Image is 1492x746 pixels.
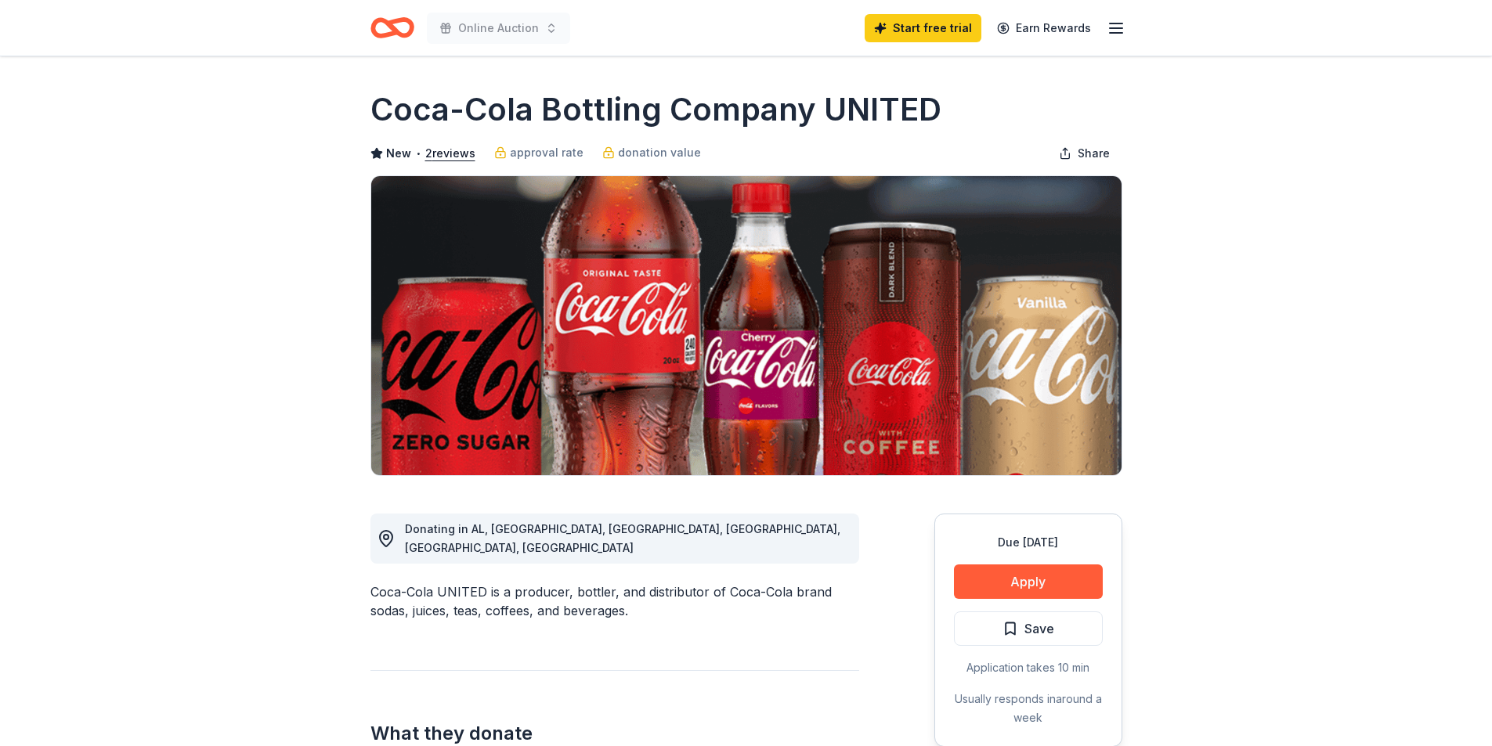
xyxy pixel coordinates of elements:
[370,88,941,132] h1: Coca-Cola Bottling Company UNITED
[427,13,570,44] button: Online Auction
[954,611,1103,646] button: Save
[371,176,1122,475] img: Image for Coca-Cola Bottling Company UNITED
[602,143,701,162] a: donation value
[370,9,414,46] a: Home
[988,14,1100,42] a: Earn Rewards
[510,143,583,162] span: approval rate
[370,582,859,620] div: Coca-Cola UNITED is a producer, bottler, and distributor of Coca-Cola brand sodas, juices, teas, ...
[415,147,421,160] span: •
[494,143,583,162] a: approval rate
[425,144,475,163] button: 2reviews
[386,144,411,163] span: New
[1078,144,1110,163] span: Share
[954,658,1103,677] div: Application takes 10 min
[405,522,840,554] span: Donating in AL, [GEOGRAPHIC_DATA], [GEOGRAPHIC_DATA], [GEOGRAPHIC_DATA], [GEOGRAPHIC_DATA], [GEOG...
[954,564,1103,599] button: Apply
[370,721,859,746] h2: What they donate
[458,19,539,38] span: Online Auction
[954,533,1103,552] div: Due [DATE]
[954,690,1103,727] div: Usually responds in around a week
[1046,138,1122,169] button: Share
[1024,618,1054,639] span: Save
[618,143,701,162] span: donation value
[865,14,981,42] a: Start free trial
